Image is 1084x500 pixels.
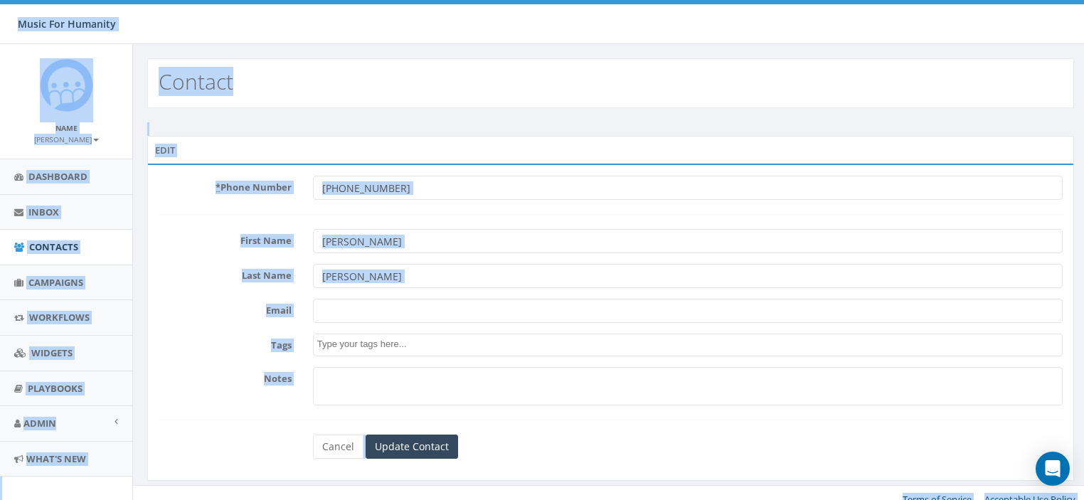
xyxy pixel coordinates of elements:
div: Open Intercom Messenger [1036,452,1070,486]
a: Cancel [313,435,363,459]
span: Admin [23,417,56,430]
label: Last Name [148,264,302,282]
span: Contacts [29,240,78,253]
label: Phone Number [148,176,302,194]
span: Inbox [28,206,59,218]
span: Widgets [31,346,73,359]
textarea: Search [317,338,1063,351]
span: Playbooks [28,382,83,395]
span: Music For Humanity [18,17,116,31]
label: First Name [148,229,302,248]
abbr: required [216,181,220,193]
label: Notes [148,367,302,385]
small: [PERSON_NAME] [34,134,99,144]
a: [PERSON_NAME] [34,132,99,145]
input: Update Contact [366,435,458,459]
span: What's New [26,452,86,465]
span: Campaigns [28,276,83,289]
img: Rally_Corp_Logo_1.png [40,58,93,112]
label: Email [148,299,302,317]
h2: Contact [159,70,233,93]
span: Dashboard [28,170,87,183]
span: Workflows [29,311,90,324]
div: Edit [147,136,1074,164]
small: Name [55,123,78,133]
label: Tags [148,334,302,352]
